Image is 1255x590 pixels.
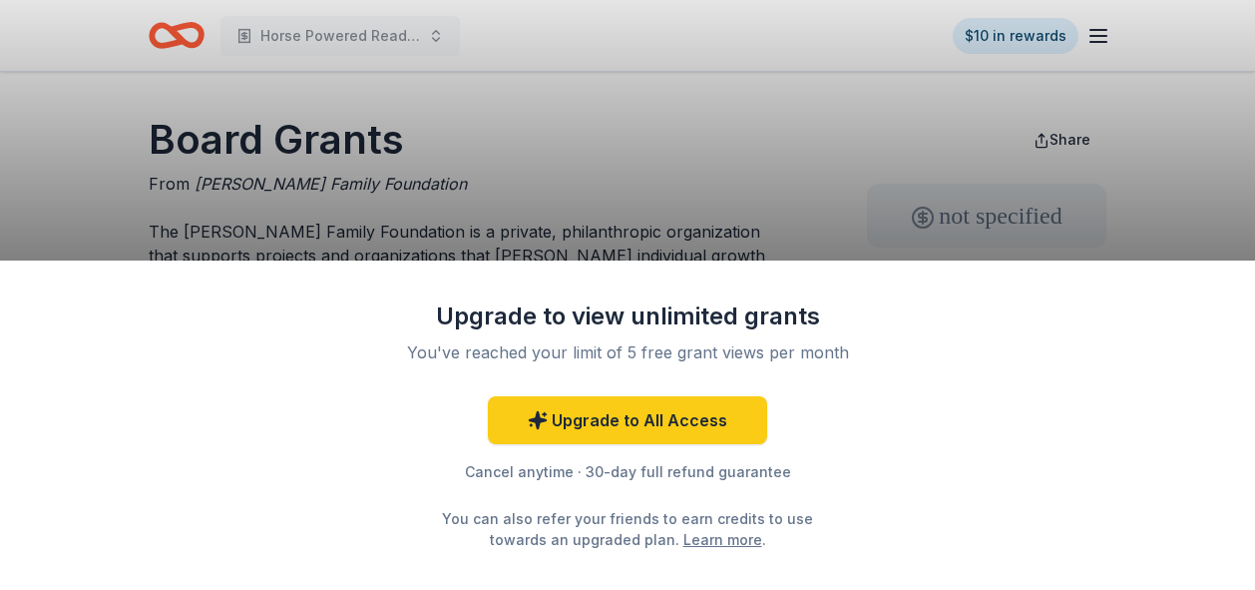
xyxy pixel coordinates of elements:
[392,340,863,364] div: You've reached your limit of 5 free grant views per month
[683,529,762,550] a: Learn more
[488,396,767,444] a: Upgrade to All Access
[424,508,831,550] div: You can also refer your friends to earn credits to use towards an upgraded plan. .
[368,460,887,484] div: Cancel anytime · 30-day full refund guarantee
[368,300,887,332] div: Upgrade to view unlimited grants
